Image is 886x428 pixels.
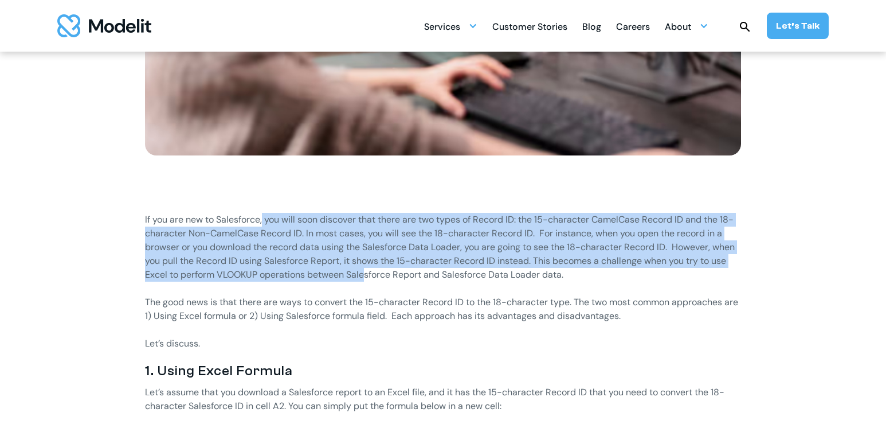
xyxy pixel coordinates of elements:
p: The good news is that there are ways to convert the 15-character Record ID to the 18-character ty... [145,295,741,323]
a: Let’s Talk [767,13,829,39]
h3: 1. Using Excel Formula [145,362,741,380]
a: Customer Stories [492,15,567,37]
p: Let’s assume that you download a Salesforce report to an Excel file, and it has the 15-character ... [145,386,741,413]
div: Careers [616,17,650,39]
div: About [665,15,708,37]
p: If you are new to Salesforce, you will soon discover that there are two types of Record ID: the 1... [145,213,741,282]
p: Let’s discuss. [145,337,741,351]
div: Customer Stories [492,17,567,39]
p: ‍ [145,282,741,295]
div: Services [424,17,460,39]
div: About [665,17,691,39]
a: Careers [616,15,650,37]
img: modelit logo [57,14,151,37]
a: home [57,14,151,37]
div: Services [424,15,477,37]
p: ‍ [145,413,741,427]
div: Let’s Talk [776,20,820,32]
p: ‍ [145,323,741,337]
a: Blog [582,15,601,37]
div: Blog [582,17,601,39]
